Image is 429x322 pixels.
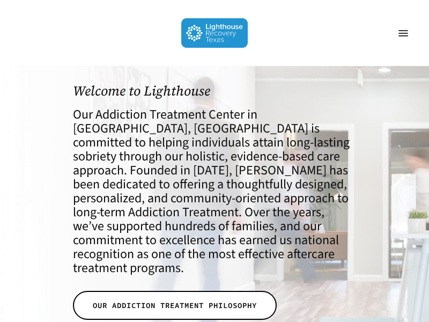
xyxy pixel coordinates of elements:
[73,291,277,320] a: OUR ADDICTION TREATMENT PHILOSOPHY
[73,108,356,275] h4: Our Addiction Treatment Center in [GEOGRAPHIC_DATA], [GEOGRAPHIC_DATA] is committed to helping in...
[181,18,248,48] img: Lighthouse Recovery Texas
[73,83,356,99] h1: Welcome to Lighthouse
[393,28,414,39] a: Navigation Menu
[93,300,257,311] span: OUR ADDICTION TREATMENT PHILOSOPHY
